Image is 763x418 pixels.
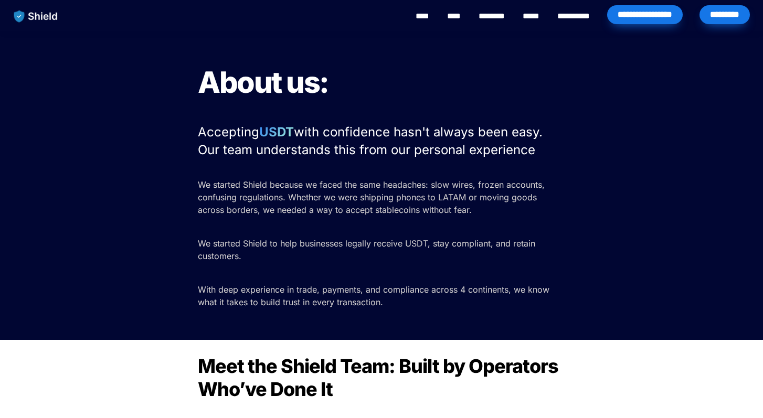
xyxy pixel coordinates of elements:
span: Meet the Shield Team: Built by Operators Who’ve Done It [198,355,562,401]
span: About us: [198,65,328,100]
span: We started Shield because we faced the same headaches: slow wires, frozen accounts, confusing reg... [198,179,547,215]
span: with confidence hasn't always been easy. Our team understands this from our personal experience [198,124,546,157]
strong: USDT [259,124,294,140]
span: Accepting [198,124,259,140]
span: With deep experience in trade, payments, and compliance across 4 continents, we know what it take... [198,284,552,307]
img: website logo [9,5,63,27]
span: We started Shield to help businesses legally receive USDT, stay compliant, and retain customers. [198,238,538,261]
